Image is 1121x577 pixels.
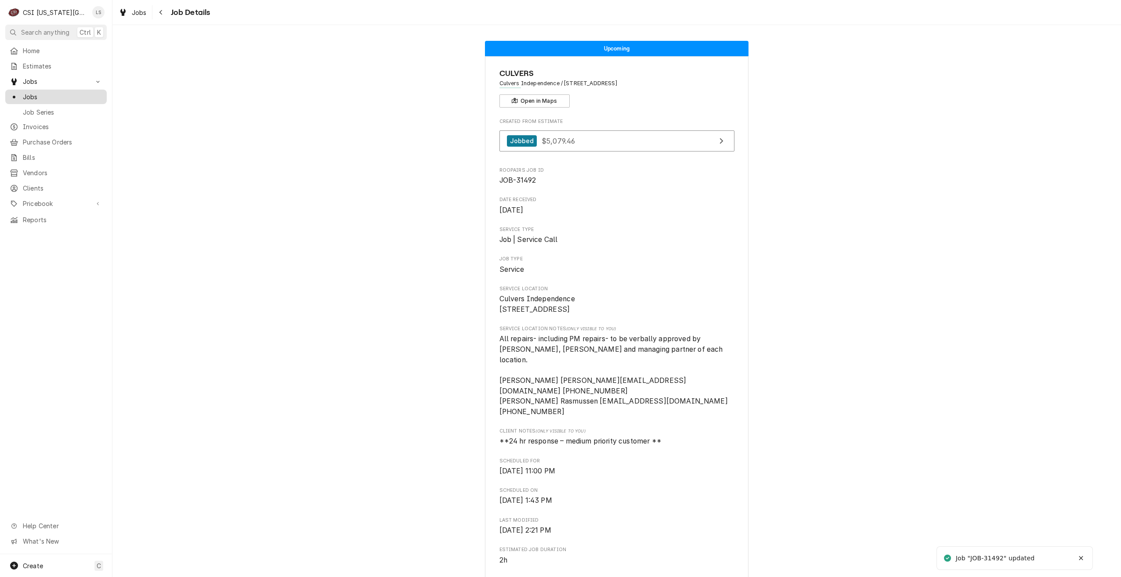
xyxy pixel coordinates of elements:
[499,175,734,186] span: Roopairs Job ID
[132,8,147,17] span: Jobs
[499,130,734,152] a: View Estimate
[5,119,107,134] a: Invoices
[97,28,101,37] span: K
[604,46,629,51] span: Upcoming
[499,176,536,184] span: JOB-31492
[5,105,107,119] a: Job Series
[5,213,107,227] a: Reports
[168,7,210,18] span: Job Details
[499,517,734,536] div: Last Modified
[499,466,734,476] span: Scheduled For
[499,428,734,435] span: Client Notes
[535,429,585,433] span: (Only Visible to You)
[23,77,89,86] span: Jobs
[499,295,577,314] span: Culvers Independence [STREET_ADDRESS]
[499,467,555,475] span: [DATE] 11:00 PM
[499,325,734,332] span: Service Location Notes
[499,226,734,245] div: Service Type
[956,554,1036,563] div: Job "JOB-31492" updated
[499,546,734,553] span: Estimated Job Duration
[499,167,734,186] div: Roopairs Job ID
[499,79,734,87] span: Address
[499,555,734,566] span: Estimated Job Duration
[21,28,69,37] span: Search anything
[5,519,107,533] a: Go to Help Center
[499,196,734,215] div: Date Received
[5,90,107,104] a: Jobs
[154,5,168,19] button: Navigate back
[499,205,734,216] span: Date Received
[499,294,734,314] span: Service Location
[499,196,734,203] span: Date Received
[23,168,102,177] span: Vendors
[23,199,89,208] span: Pricebook
[499,234,734,245] span: Service Type
[5,59,107,73] a: Estimates
[5,150,107,165] a: Bills
[8,6,20,18] div: CSI Kansas City's Avatar
[499,256,734,263] span: Job Type
[499,487,734,506] div: Scheduled On
[115,5,150,20] a: Jobs
[5,196,107,211] a: Go to Pricebook
[499,256,734,274] div: Job Type
[499,487,734,494] span: Scheduled On
[92,6,105,18] div: Lindy Springer's Avatar
[23,562,43,570] span: Create
[499,334,734,417] span: [object Object]
[5,25,107,40] button: Search anythingCtrlK
[23,537,101,546] span: What's New
[507,135,537,147] div: Jobbed
[23,108,102,117] span: Job Series
[499,226,734,233] span: Service Type
[499,496,552,505] span: [DATE] 1:43 PM
[499,428,734,447] div: [object Object]
[97,561,101,570] span: C
[23,122,102,131] span: Invoices
[485,41,749,56] div: Status
[542,136,575,145] span: $5,079.46
[499,325,734,417] div: [object Object]
[23,153,102,162] span: Bills
[499,235,558,244] span: Job | Service Call
[23,215,102,224] span: Reports
[499,458,734,476] div: Scheduled For
[5,43,107,58] a: Home
[23,92,102,101] span: Jobs
[499,458,734,465] span: Scheduled For
[499,94,570,108] button: Open in Maps
[92,6,105,18] div: LS
[499,437,662,445] span: **24 hr response – medium priority customer **
[499,68,734,108] div: Client Information
[23,8,87,17] div: CSI [US_STATE][GEOGRAPHIC_DATA]
[499,556,507,564] span: 2h
[23,184,102,193] span: Clients
[80,28,91,37] span: Ctrl
[499,335,730,415] span: All repairs- including PM repairs- to be verbally approved by [PERSON_NAME], [PERSON_NAME] and ma...
[499,118,734,156] div: Created From Estimate
[5,135,107,149] a: Purchase Orders
[499,546,734,565] div: Estimated Job Duration
[499,265,524,274] span: Service
[5,74,107,89] a: Go to Jobs
[499,118,734,125] span: Created From Estimate
[499,285,734,315] div: Service Location
[499,264,734,275] span: Job Type
[566,326,616,331] span: (Only Visible to You)
[499,525,734,536] span: Last Modified
[5,181,107,195] a: Clients
[499,436,734,447] span: [object Object]
[499,526,551,534] span: [DATE] 2:21 PM
[8,6,20,18] div: C
[499,68,734,79] span: Name
[499,167,734,174] span: Roopairs Job ID
[5,166,107,180] a: Vendors
[23,61,102,71] span: Estimates
[499,495,734,506] span: Scheduled On
[499,517,734,524] span: Last Modified
[5,534,107,548] a: Go to What's New
[23,46,102,55] span: Home
[23,137,102,147] span: Purchase Orders
[23,521,101,530] span: Help Center
[499,285,734,292] span: Service Location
